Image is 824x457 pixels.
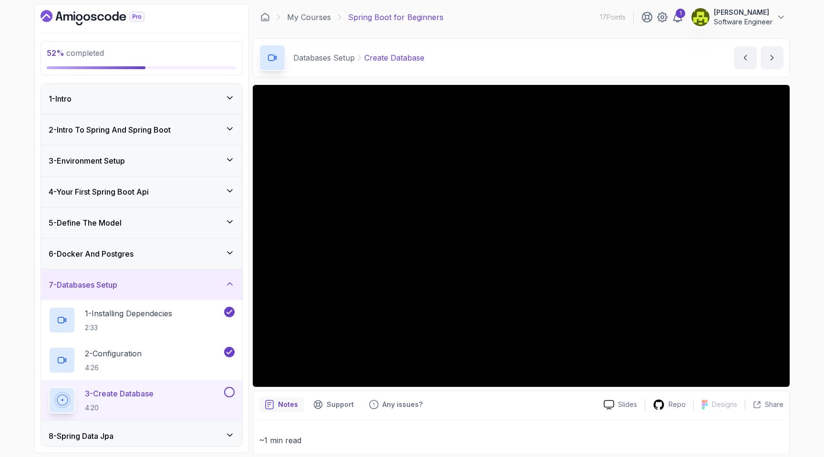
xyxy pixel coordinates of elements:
[47,48,64,58] span: 52 %
[41,145,242,176] button: 3-Environment Setup
[382,400,422,409] p: Any issues?
[714,8,772,17] p: [PERSON_NAME]
[259,434,783,447] p: ~1 min read
[672,11,683,23] a: 1
[260,12,270,22] a: Dashboard
[645,399,693,411] a: Repo
[85,348,142,359] p: 2 - Configuration
[49,217,122,228] h3: 5 - Define The Model
[49,347,235,374] button: 2-Configuration4:26
[293,52,355,63] p: Databases Setup
[714,17,772,27] p: Software Engineer
[363,397,428,412] button: Feedback button
[734,46,757,69] button: previous content
[49,186,149,197] h3: 4 - Your First Spring Boot Api
[49,248,134,260] h3: 6 - Docker And Postgres
[41,421,242,451] button: 8-Spring Data Jpa
[765,400,783,409] p: Share
[49,279,117,291] h3: 7 - Databases Setup
[49,307,235,333] button: 1-Installing Dependecies2:33
[712,400,737,409] p: Designs
[761,46,783,69] button: next content
[49,93,72,104] h3: 1 - Intro
[49,124,171,135] h3: 2 - Intro To Spring And Spring Boot
[691,8,786,27] button: user profile image[PERSON_NAME]Software Engineer
[259,397,304,412] button: notes button
[669,400,686,409] p: Repo
[49,430,113,442] h3: 8 - Spring Data Jpa
[308,397,360,412] button: Support button
[278,400,298,409] p: Notes
[600,12,626,22] p: 17 Points
[327,400,354,409] p: Support
[41,208,242,238] button: 5-Define The Model
[618,400,637,409] p: Slides
[596,400,645,410] a: Slides
[41,10,166,25] a: Dashboard
[691,8,710,26] img: user profile image
[85,323,172,332] p: 2:33
[287,11,331,23] a: My Courses
[85,308,172,319] p: 1 - Installing Dependecies
[41,239,242,269] button: 6-Docker And Postgres
[47,48,104,58] span: completed
[41,270,242,300] button: 7-Databases Setup
[85,388,154,399] p: 3 - Create Database
[85,363,142,373] p: 4:26
[676,9,685,18] div: 1
[49,387,235,414] button: 3-Create Database4:20
[364,52,424,63] p: Create Database
[41,177,242,207] button: 4-Your First Spring Boot Api
[253,85,790,387] iframe: 3 - Create Database
[41,83,242,114] button: 1-Intro
[85,403,154,413] p: 4:20
[745,400,783,409] button: Share
[49,155,125,166] h3: 3 - Environment Setup
[41,114,242,145] button: 2-Intro To Spring And Spring Boot
[348,11,443,23] p: Spring Boot for Beginners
